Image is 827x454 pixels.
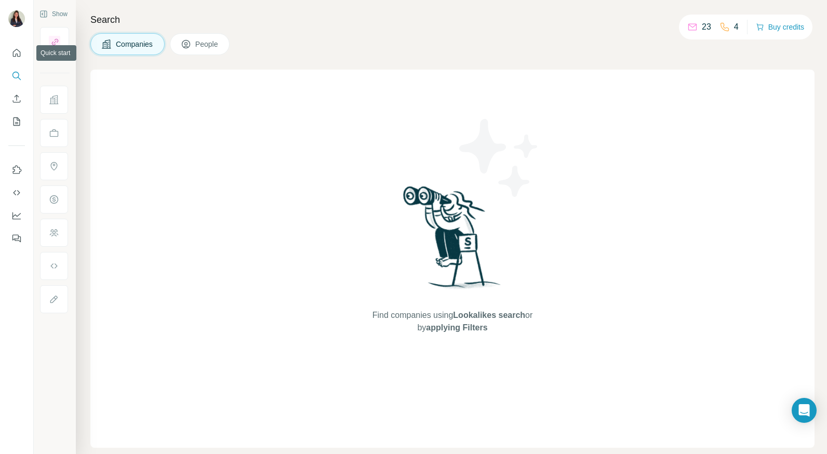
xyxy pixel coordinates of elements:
h4: Search [90,12,815,27]
span: applying Filters [426,323,487,332]
span: Lookalikes search [453,311,525,319]
img: Surfe Illustration - Stars [452,111,546,205]
button: Use Surfe on LinkedIn [8,161,25,179]
button: Show [32,6,75,22]
button: Feedback [8,229,25,248]
div: Open Intercom Messenger [792,398,817,423]
button: Search [8,66,25,85]
button: Enrich CSV [8,89,25,108]
button: Use Surfe API [8,183,25,202]
p: 4 [734,21,739,33]
button: Quick start [8,44,25,62]
button: Dashboard [8,206,25,225]
button: Buy credits [756,20,804,34]
p: 23 [702,21,711,33]
span: Companies [116,39,154,49]
img: Surfe Illustration - Woman searching with binoculars [398,183,506,299]
img: Avatar [8,10,25,27]
button: My lists [8,112,25,131]
span: Find companies using or by [369,309,536,334]
span: People [195,39,219,49]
